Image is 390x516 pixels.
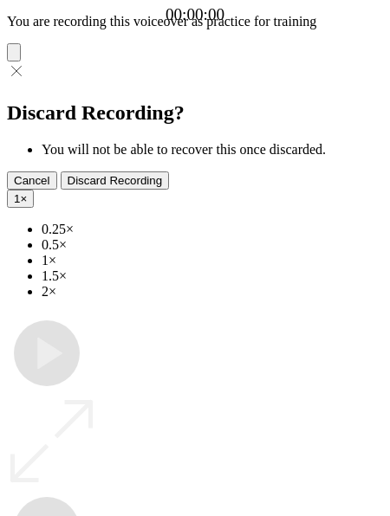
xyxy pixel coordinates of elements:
h2: Discard Recording? [7,101,383,125]
button: Cancel [7,171,57,190]
span: 1 [14,192,20,205]
a: 00:00:00 [166,5,224,24]
li: 1× [42,253,383,268]
li: You will not be able to recover this once discarded. [42,142,383,158]
li: 0.25× [42,222,383,237]
button: 1× [7,190,34,208]
li: 2× [42,284,383,300]
li: 1.5× [42,268,383,284]
p: You are recording this voiceover as practice for training [7,14,383,29]
button: Discard Recording [61,171,170,190]
li: 0.5× [42,237,383,253]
